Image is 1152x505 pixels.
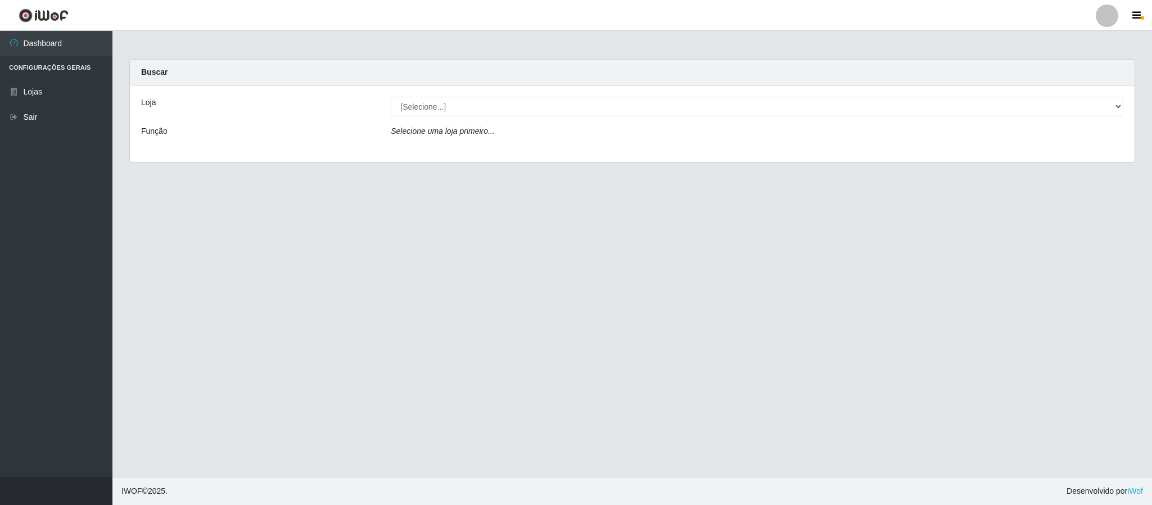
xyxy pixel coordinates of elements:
[1127,486,1143,495] a: iWof
[121,486,142,495] span: IWOF
[141,125,168,137] label: Função
[141,67,168,76] strong: Buscar
[141,97,156,109] label: Loja
[19,8,69,22] img: CoreUI Logo
[121,485,168,497] span: © 2025 .
[1067,485,1143,497] span: Desenvolvido por
[391,127,494,136] i: Selecione uma loja primeiro...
